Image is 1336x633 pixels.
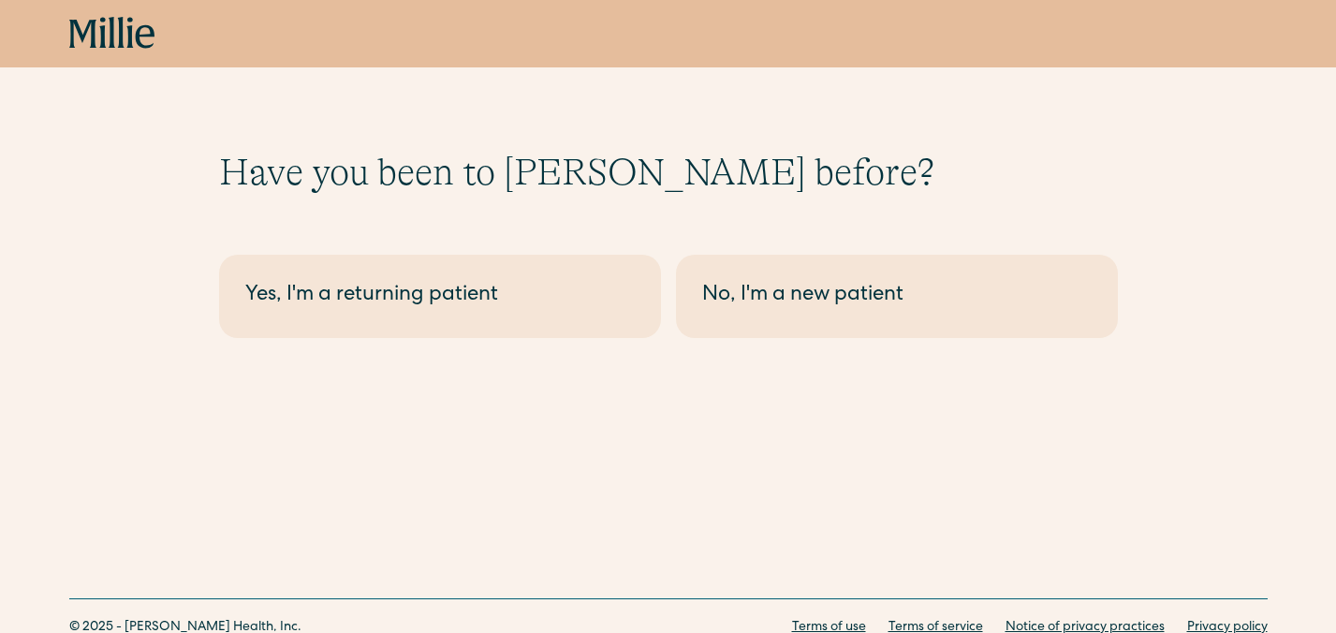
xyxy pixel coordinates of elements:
[245,281,635,312] div: Yes, I'm a returning patient
[702,281,1092,312] div: No, I'm a new patient
[219,150,1118,195] h1: Have you been to [PERSON_NAME] before?
[676,255,1118,338] a: No, I'm a new patient
[219,255,661,338] a: Yes, I'm a returning patient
